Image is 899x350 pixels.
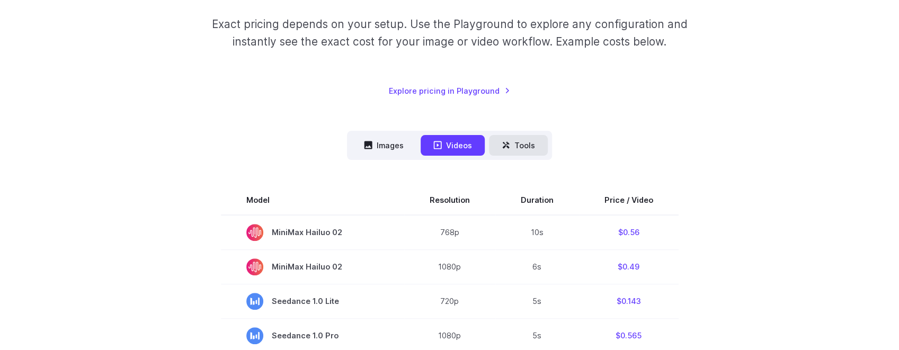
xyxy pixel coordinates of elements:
td: 720p [404,284,495,318]
th: Model [221,185,404,215]
td: $0.49 [579,249,679,284]
td: 5s [495,284,579,318]
span: MiniMax Hailuo 02 [246,258,379,275]
span: Seedance 1.0 Pro [246,327,379,344]
th: Resolution [404,185,495,215]
td: 1080p [404,249,495,284]
span: MiniMax Hailuo 02 [246,224,379,241]
td: 10s [495,215,579,250]
button: Videos [421,135,485,156]
th: Price / Video [579,185,679,215]
td: 6s [495,249,579,284]
th: Duration [495,185,579,215]
td: $0.143 [579,284,679,318]
span: Seedance 1.0 Lite [246,293,379,310]
p: Exact pricing depends on your setup. Use the Playground to explore any configuration and instantl... [191,15,707,51]
button: Images [351,135,416,156]
td: 768p [404,215,495,250]
td: $0.56 [579,215,679,250]
a: Explore pricing in Playground [389,85,510,97]
button: Tools [489,135,548,156]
